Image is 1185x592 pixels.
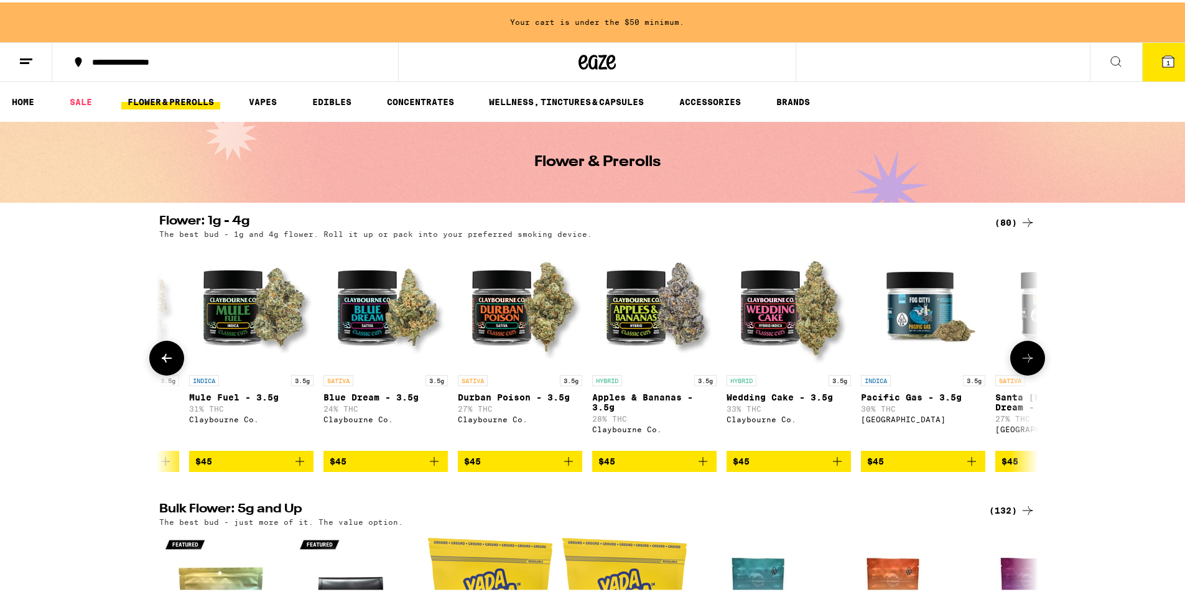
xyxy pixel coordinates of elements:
img: Claybourne Co. - Durban Poison - 3.5g [458,242,582,366]
p: Apples & Bananas - 3.5g [592,390,717,410]
p: 3.5g [829,372,851,384]
p: SATIVA [995,372,1025,384]
a: BRANDS [770,92,816,107]
button: Add to bag [592,448,717,469]
div: Claybourne Co. [727,413,851,421]
p: 3.5g [560,372,582,384]
a: VAPES [243,92,283,107]
p: 3.5g [157,372,179,384]
p: 3.5g [425,372,448,384]
a: Open page for Durban Poison - 3.5g from Claybourne Co. [458,242,582,448]
p: 3.5g [291,372,314,384]
span: $45 [598,454,615,464]
span: $45 [867,454,884,464]
p: The best bud - just more of it. The value option. [159,516,403,524]
p: Santa [PERSON_NAME] Dream - 3.5g [995,390,1120,410]
p: 31% THC [189,402,314,410]
a: (80) [995,213,1035,228]
p: 3.5g [694,372,717,384]
span: $45 [733,454,750,464]
p: 28% THC [592,412,717,420]
a: Open page for Mule Fuel - 3.5g from Claybourne Co. [189,242,314,448]
a: EDIBLES [306,92,358,107]
a: Open page for Pacific Gas - 3.5g from Fog City Farms [861,242,985,448]
a: HOME [6,92,40,107]
h2: Bulk Flower: 5g and Up [159,501,974,516]
div: Claybourne Co. [189,413,314,421]
button: Add to bag [861,448,985,469]
p: INDICA [861,372,891,384]
button: Add to bag [189,448,314,469]
p: HYBRID [592,372,622,384]
img: Claybourne Co. - Blue Dream - 3.5g [323,242,448,366]
a: Open page for Wedding Cake - 3.5g from Claybourne Co. [727,242,851,448]
p: 27% THC [458,402,582,410]
img: Claybourne Co. - Wedding Cake - 3.5g [727,242,851,366]
p: 30% THC [861,402,985,410]
img: Claybourne Co. - Mule Fuel - 3.5g [189,242,314,366]
span: $45 [195,454,212,464]
a: Open page for Apples & Bananas - 3.5g from Claybourne Co. [592,242,717,448]
a: Open page for Santa Cruz Dream - 3.5g from Fog City Farms [995,242,1120,448]
button: Add to bag [995,448,1120,469]
p: INDICA [189,372,219,384]
p: Wedding Cake - 3.5g [727,390,851,400]
a: SALE [63,92,98,107]
div: Claybourne Co. [592,423,717,431]
img: Fog City Farms - Pacific Gas - 3.5g [861,242,985,366]
span: $45 [330,454,346,464]
p: 27% THC [995,412,1120,420]
a: WELLNESS, TINCTURES & CAPSULES [483,92,650,107]
span: 1 [1166,57,1170,64]
h2: Flower: 1g - 4g [159,213,974,228]
p: 33% THC [727,402,851,410]
button: Add to bag [727,448,851,469]
span: $45 [464,454,481,464]
p: SATIVA [323,372,353,384]
p: 3.5g [963,372,985,384]
img: Claybourne Co. - Apples & Bananas - 3.5g [592,242,717,366]
p: Pacific Gas - 3.5g [861,390,985,400]
span: Hi. Need any help? [7,9,90,19]
a: ACCESSORIES [673,92,747,107]
button: Add to bag [323,448,448,469]
div: Claybourne Co. [323,413,448,421]
p: Mule Fuel - 3.5g [189,390,314,400]
div: [GEOGRAPHIC_DATA] [861,413,985,421]
p: 24% THC [323,402,448,410]
button: Add to bag [458,448,582,469]
p: Durban Poison - 3.5g [458,390,582,400]
p: Blue Dream - 3.5g [323,390,448,400]
p: The best bud - 1g and 4g flower. Roll it up or pack into your preferred smoking device. [159,228,592,236]
div: Claybourne Co. [458,413,582,421]
img: Fog City Farms - Santa Cruz Dream - 3.5g [995,242,1120,366]
a: CONCENTRATES [381,92,460,107]
a: (132) [989,501,1035,516]
span: $45 [1001,454,1018,464]
a: FLOWER & PREROLLS [121,92,220,107]
h1: Flower & Prerolls [534,152,661,167]
a: Open page for Blue Dream - 3.5g from Claybourne Co. [323,242,448,448]
div: [GEOGRAPHIC_DATA] [995,423,1120,431]
p: HYBRID [727,372,756,384]
p: SATIVA [458,372,488,384]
